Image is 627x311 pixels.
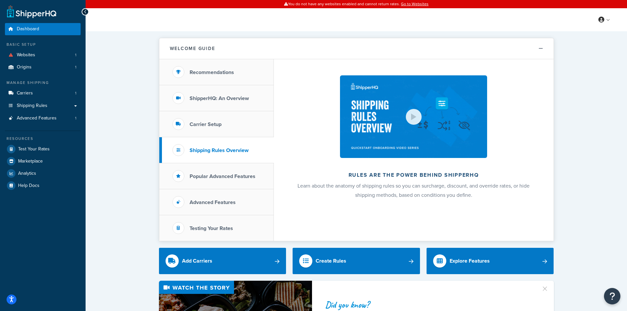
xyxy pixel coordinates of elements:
[190,121,222,127] h3: Carrier Setup
[5,168,81,179] a: Analytics
[5,87,81,99] a: Carriers1
[75,116,76,121] span: 1
[298,182,530,199] span: Learn about the anatomy of shipping rules so you can surcharge, discount, and override rates, or ...
[17,65,32,70] span: Origins
[427,248,554,274] a: Explore Features
[75,91,76,96] span: 1
[340,75,487,158] img: Rules are the power behind ShipperHQ
[17,116,57,121] span: Advanced Features
[18,183,39,189] span: Help Docs
[5,100,81,112] a: Shipping Rules
[5,143,81,155] a: Test Your Rates
[190,199,236,205] h3: Advanced Features
[5,136,81,142] div: Resources
[5,49,81,61] a: Websites1
[18,146,50,152] span: Test Your Rates
[5,87,81,99] li: Carriers
[190,147,248,153] h3: Shipping Rules Overview
[5,112,81,124] a: Advanced Features1
[5,23,81,35] a: Dashboard
[18,159,43,164] span: Marketplace
[159,38,554,59] button: Welcome Guide
[190,69,234,75] h3: Recommendations
[5,61,81,73] li: Origins
[182,256,212,266] div: Add Carriers
[604,288,620,304] button: Open Resource Center
[190,173,255,179] h3: Popular Advanced Features
[17,52,35,58] span: Websites
[75,52,76,58] span: 1
[325,300,533,309] div: Did you know?
[5,155,81,167] a: Marketplace
[450,256,490,266] div: Explore Features
[17,103,47,109] span: Shipping Rules
[5,180,81,192] a: Help Docs
[17,91,33,96] span: Carriers
[316,256,346,266] div: Create Rules
[190,95,249,101] h3: ShipperHQ: An Overview
[5,61,81,73] a: Origins1
[75,65,76,70] span: 1
[5,112,81,124] li: Advanced Features
[5,42,81,47] div: Basic Setup
[170,46,215,51] h2: Welcome Guide
[5,80,81,86] div: Manage Shipping
[17,26,39,32] span: Dashboard
[291,172,536,178] h2: Rules are the power behind ShipperHQ
[293,248,420,274] a: Create Rules
[159,248,286,274] a: Add Carriers
[401,1,429,7] a: Go to Websites
[18,171,36,176] span: Analytics
[190,225,233,231] h3: Testing Your Rates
